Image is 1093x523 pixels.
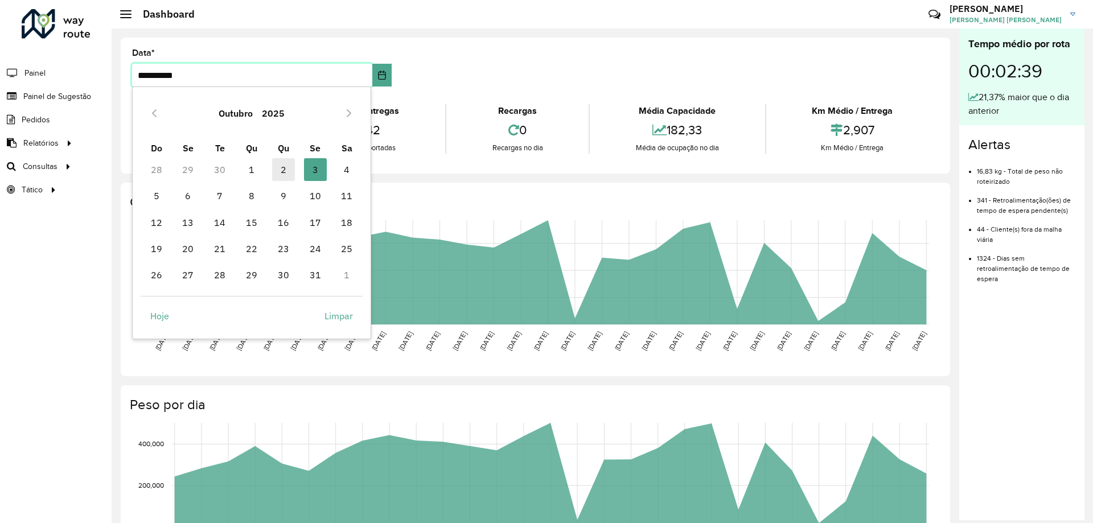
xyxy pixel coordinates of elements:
text: [DATE] [424,330,441,352]
span: 7 [208,184,231,207]
span: 30 [272,263,295,286]
div: Recargas no dia [449,142,586,154]
td: 25 [331,236,363,262]
button: Limpar [315,304,363,327]
div: Choose Date [132,87,371,339]
span: Hoje [150,309,169,323]
span: 11 [335,184,358,207]
li: 341 - Retroalimentação(ões) de tempo de espera pendente(s) [977,187,1075,216]
td: 13 [172,209,204,236]
text: [DATE] [775,330,792,352]
span: 23 [272,237,295,260]
span: Sa [342,142,352,154]
td: 31 [299,262,331,288]
text: 400,000 [138,440,164,447]
span: 21 [208,237,231,260]
h2: Dashboard [132,8,195,20]
span: Do [151,142,162,154]
td: 14 [204,209,236,236]
div: 21,37% maior que o dia anterior [968,90,1075,118]
button: Choose Year [257,100,289,127]
td: 12 [141,209,172,236]
text: [DATE] [181,330,198,352]
td: 30 [268,262,299,288]
text: [DATE] [262,330,278,352]
span: 22 [240,237,263,260]
td: 9 [268,183,299,209]
td: 5 [141,183,172,209]
span: 12 [145,211,168,234]
span: 26 [145,263,168,286]
span: 2 [272,158,295,181]
td: 28 [141,157,172,183]
text: [DATE] [478,330,495,352]
button: Choose Date [372,64,392,87]
div: 2,907 [769,118,936,142]
text: [DATE] [857,330,873,352]
span: 13 [176,211,199,234]
text: [DATE] [397,330,414,352]
td: 18 [331,209,363,236]
button: Next Month [340,104,358,122]
span: Se [183,142,194,154]
span: 27 [176,263,199,286]
button: Choose Month [214,100,257,127]
h4: Alertas [968,137,1075,153]
td: 7 [204,183,236,209]
span: 24 [304,237,327,260]
span: Se [310,142,320,154]
text: [DATE] [667,330,684,352]
td: 29 [236,262,268,288]
td: 1 [331,262,363,288]
td: 2 [268,157,299,183]
text: [DATE] [559,330,576,352]
text: [DATE] [370,330,387,352]
text: [DATE] [640,330,657,352]
td: 1 [236,157,268,183]
text: [DATE] [505,330,521,352]
span: 9 [272,184,295,207]
span: Painel [24,67,46,79]
td: 26 [141,262,172,288]
div: Recargas [449,104,586,118]
div: 182,33 [593,118,762,142]
button: Previous Month [145,104,163,122]
span: 28 [208,263,231,286]
text: [DATE] [316,330,332,352]
h4: Peso por dia [130,397,939,413]
span: Qu [278,142,289,154]
text: 200,000 [138,481,164,489]
td: 10 [299,183,331,209]
div: Km Médio / Entrega [769,104,936,118]
text: [DATE] [586,330,603,352]
td: 28 [204,262,236,288]
div: Tempo médio por rota [968,36,1075,52]
td: 8 [236,183,268,209]
li: 44 - Cliente(s) fora da malha viária [977,216,1075,245]
text: [DATE] [208,330,224,352]
span: 10 [304,184,327,207]
button: Hoje [141,304,179,327]
text: [DATE] [613,330,630,352]
td: 16 [268,209,299,236]
span: Consultas [23,160,57,172]
text: [DATE] [884,330,900,352]
span: Te [215,142,225,154]
span: 17 [304,211,327,234]
text: [DATE] [289,330,306,352]
text: [DATE] [154,330,170,352]
td: 19 [141,236,172,262]
a: Contato Rápido [922,2,947,27]
span: Painel de Sugestão [23,90,91,102]
span: Qu [246,142,257,154]
text: [DATE] [749,330,765,352]
li: 1324 - Dias sem retroalimentação de tempo de espera [977,245,1075,284]
span: Pedidos [22,114,50,126]
span: 3 [304,158,327,181]
span: 5 [145,184,168,207]
text: [DATE] [343,330,360,352]
td: 17 [299,209,331,236]
span: 31 [304,263,327,286]
td: 4 [331,157,363,183]
td: 30 [204,157,236,183]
